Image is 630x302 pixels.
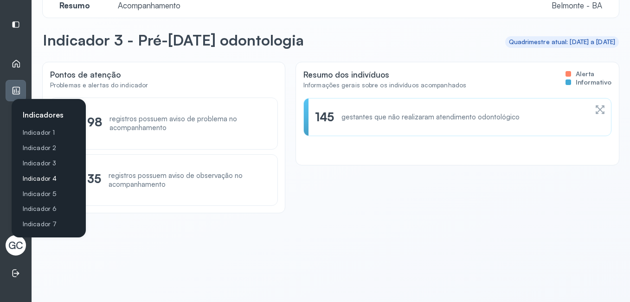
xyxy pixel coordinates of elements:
div: registros possuem aviso de observação no acompanhamento [109,171,261,189]
span: Alerta [576,70,594,78]
a: Indicador 1 [23,127,78,138]
a: Indicador 7 [23,218,78,230]
div: Pontos de atenção [50,70,148,79]
div: Informações gerais sobre os indivíduos acompanhados [303,81,466,89]
a: Indicador 5 [23,188,78,200]
div: Resumo dos indivíduos [303,70,466,79]
a: Indicador 6 [23,205,78,213]
a: Indicador 4 [23,173,78,184]
div: gestantes que não realizaram atendimento odontológico [341,113,520,122]
a: Indicador 4 [23,175,78,183]
div: Pontos de atenção [50,70,277,98]
a: Indicador 3 [23,158,78,169]
span: GC [8,239,23,251]
div: 35 [87,171,101,189]
p: Indicadores [23,110,78,119]
a: Indicador 3 [23,159,78,167]
div: 145 [315,110,334,124]
div: 98 [87,115,102,132]
p: Indicador 3 - Pré-[DATE] odontologia [43,31,304,49]
span: Acompanhamento [112,0,186,10]
a: Acompanhamento [109,1,190,10]
span: Belmonte - BA [552,0,602,10]
span: Resumo [54,0,96,10]
a: Resumo [50,1,99,10]
div: Quadrimestre atual: [DATE] a [DATE] [509,38,616,46]
a: Indicador 5 [23,190,78,198]
a: Indicador 1 [23,129,78,137]
a: Indicador 6 [23,203,78,215]
a: Indicador 7 [23,220,78,228]
div: registros possuem aviso de problema no acompanhamento [109,115,261,132]
a: Indicador 2 [23,142,78,154]
div: Resumo dos indivíduos [303,70,611,98]
span: Informativo [576,78,611,86]
a: Indicador 2 [23,144,78,152]
div: Problemas e alertas do indicador [50,81,148,89]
